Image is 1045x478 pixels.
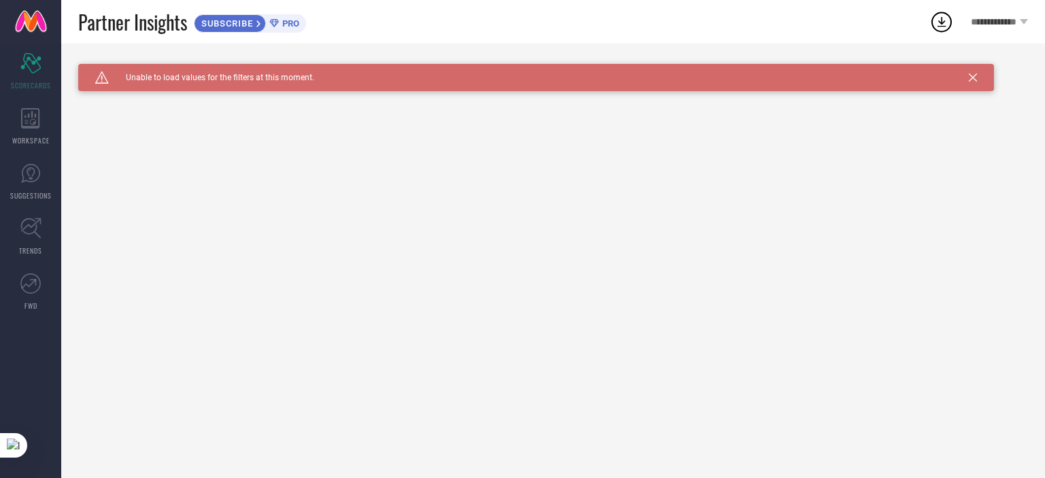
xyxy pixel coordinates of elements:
[78,8,187,36] span: Partner Insights
[929,10,954,34] div: Open download list
[78,64,1028,75] div: Unable to load filters at this moment. Please try later.
[10,190,52,201] span: SUGGESTIONS
[109,73,314,82] span: Unable to load values for the filters at this moment.
[19,245,42,256] span: TRENDS
[12,135,50,146] span: WORKSPACE
[194,11,306,33] a: SUBSCRIBEPRO
[24,301,37,311] span: FWD
[279,18,299,29] span: PRO
[11,80,51,90] span: SCORECARDS
[195,18,256,29] span: SUBSCRIBE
